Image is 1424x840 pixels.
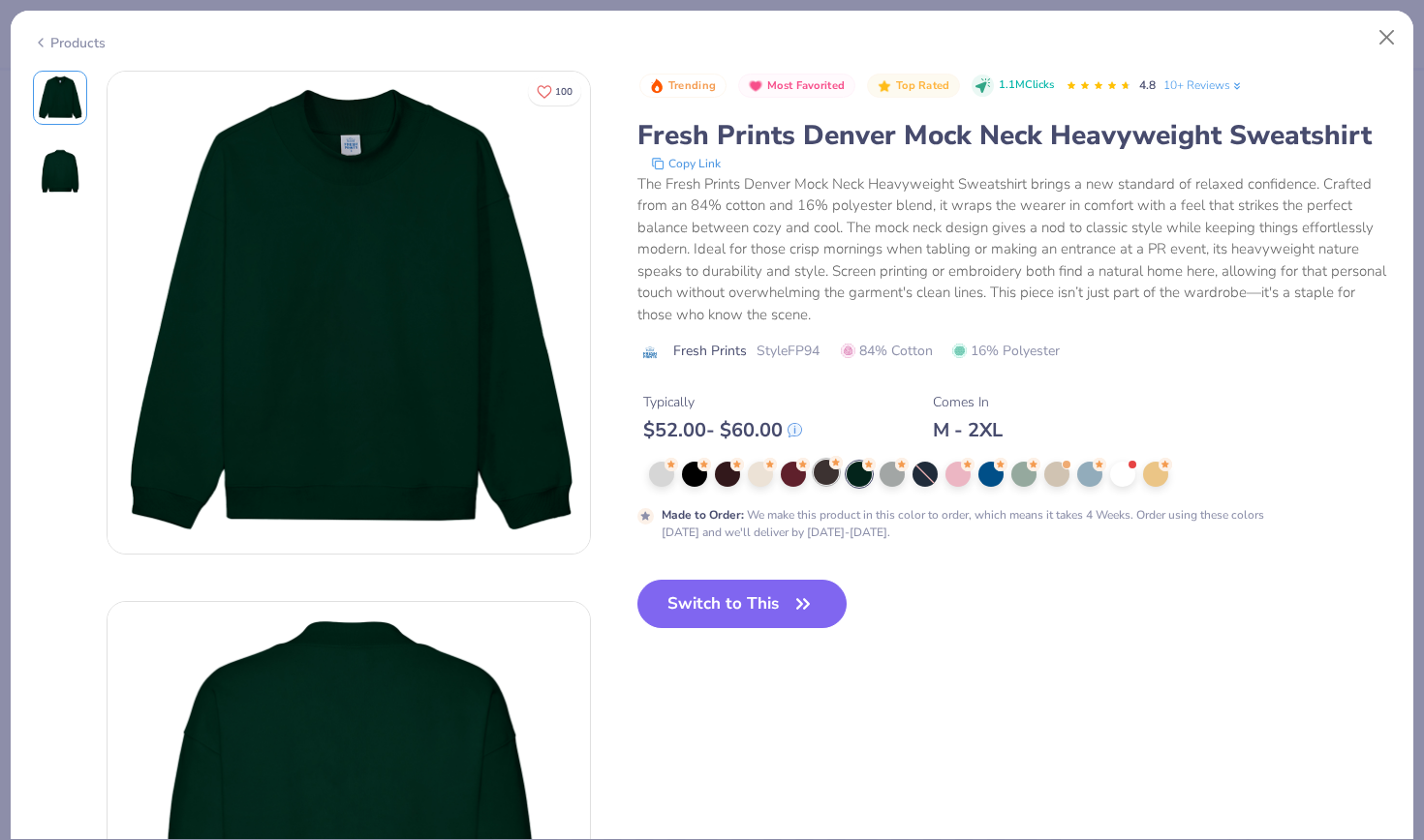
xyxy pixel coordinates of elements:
[738,74,855,99] button: Badge Button
[673,341,747,361] span: Fresh Prints
[933,418,1003,442] div: M - 2XL
[999,77,1054,94] span: 1.1M Clicks
[643,418,802,442] div: $ 52.00 - $ 60.00
[662,506,1302,541] div: We make this product in this color to order, which means it takes 4 Weeks. Order using these colo...
[37,148,83,195] img: Back
[1066,71,1131,102] div: 4.8 Stars
[528,77,581,105] button: Like
[668,80,716,91] span: Trending
[952,341,1060,361] span: 16% Polyester
[841,341,933,361] span: 84% Cotton
[662,507,744,523] strong: Made to Order :
[108,72,590,554] img: Front
[933,392,1003,412] div: Comes In
[33,33,106,53] div: Products
[555,87,573,97] span: 100
[637,173,1392,326] div: The Fresh Prints Denver Mock Neck Heavyweight Sweatshirt brings a new standard of relaxed confide...
[867,74,960,99] button: Badge Button
[37,75,83,121] img: Front
[649,78,665,94] img: Trending sort
[643,392,802,412] div: Typically
[767,80,845,91] span: Most Favorited
[1163,76,1244,94] a: 10+ Reviews
[1139,77,1156,93] span: 4.8
[1369,19,1406,56] button: Close
[877,78,892,94] img: Top Rated sort
[637,117,1392,154] div: Fresh Prints Denver Mock Neck Heavyweight Sweatshirt
[637,580,848,628] button: Switch to This
[757,341,820,361] span: Style FP94
[896,80,950,91] span: Top Rated
[639,74,727,99] button: Badge Button
[645,154,727,173] button: copy to clipboard
[637,345,664,360] img: brand logo
[748,78,763,94] img: Most Favorited sort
